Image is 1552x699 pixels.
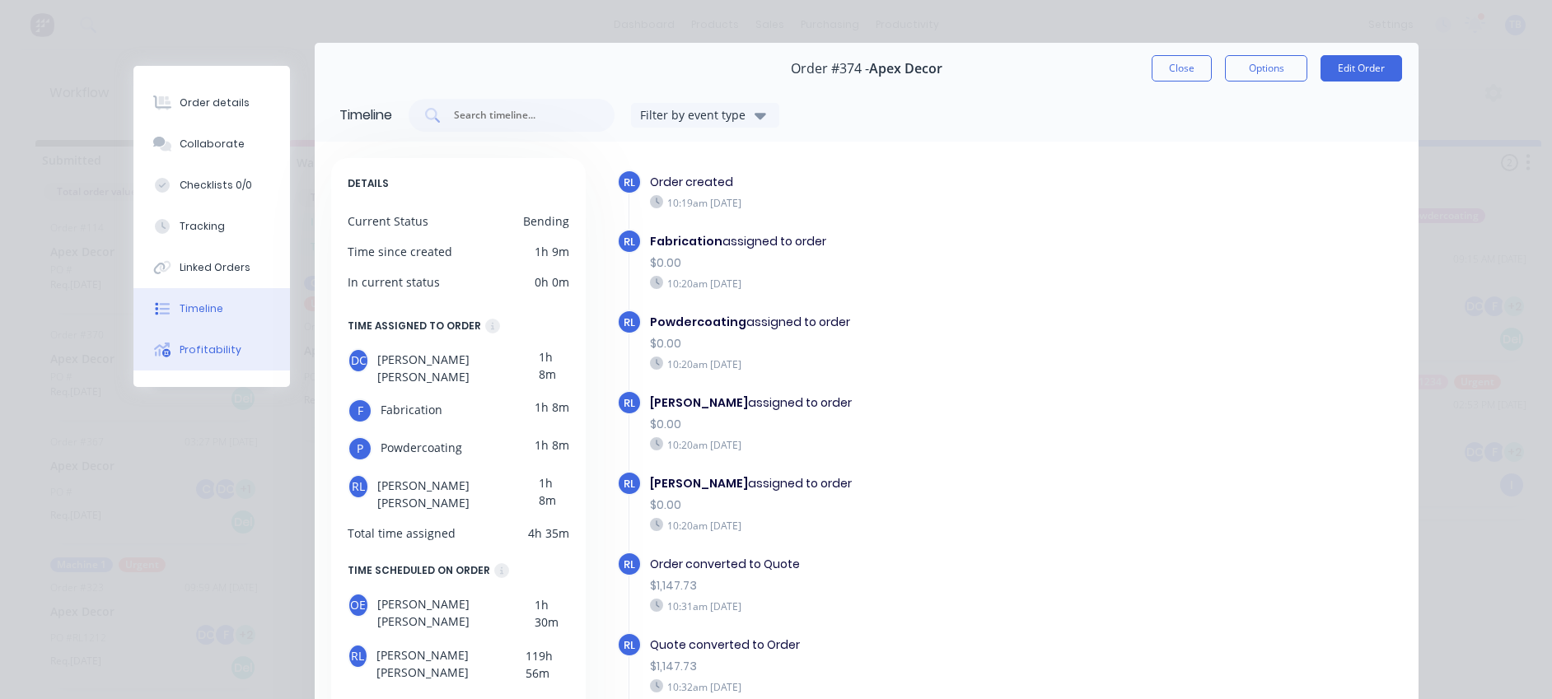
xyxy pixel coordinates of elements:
[535,593,569,631] div: 1h 30m
[348,317,481,335] div: TIME ASSIGNED TO ORDER
[650,276,1134,291] div: 10:20am [DATE]
[650,437,1134,452] div: 10:20am [DATE]
[452,107,589,123] input: Search timeline...
[535,436,569,461] div: 1h 8m
[133,288,290,329] button: Timeline
[650,599,1134,613] div: 10:31am [DATE]
[180,219,225,234] div: Tracking
[133,123,290,165] button: Collaborate
[339,105,392,125] div: Timeline
[650,314,746,330] b: Powdercoating
[650,335,1134,352] div: $0.00
[650,195,1134,210] div: 10:19am [DATE]
[348,562,490,580] div: TIME SCHEDULED ON ORDER
[624,637,635,653] span: RL
[535,273,569,291] div: 0h 0m
[526,644,569,682] div: 119h 56m
[348,474,369,499] div: RL
[791,61,869,77] span: Order #374 -
[133,329,290,370] button: Profitability
[650,174,1134,191] div: Order created
[180,343,241,357] div: Profitability
[650,556,1134,573] div: Order converted to Quote
[348,524,456,542] div: Total time assigned
[348,436,372,461] div: P
[650,679,1134,694] div: 10:32am [DATE]
[180,301,223,316] div: Timeline
[348,175,389,193] span: DETAILS
[528,524,569,542] div: 4h 35m
[535,243,569,260] div: 1h 9m
[650,636,1134,654] div: Quote converted to Order
[1321,55,1402,82] button: Edit Order
[624,557,635,572] span: RL
[869,61,942,77] span: Apex Decor
[376,644,526,682] span: [PERSON_NAME] [PERSON_NAME]
[535,398,569,423] div: 1h 8m
[348,243,452,260] div: Time since created
[348,644,368,669] div: RL
[650,496,1134,514] div: $0.00
[624,175,635,190] span: RL
[650,233,1134,250] div: assigned to order
[631,103,779,128] button: Filter by event type
[539,348,568,385] div: 1h 8m
[133,82,290,123] button: Order details
[650,356,1134,371] div: 10:20am [DATE]
[650,658,1134,675] div: $1,147.73
[348,348,369,373] div: DC
[650,518,1134,533] div: 10:20am [DATE]
[624,395,635,411] span: RL
[650,394,1134,412] div: assigned to order
[624,234,635,249] span: RL
[180,260,250,275] div: Linked Orders
[650,416,1134,433] div: $0.00
[650,233,722,249] b: Fabrication
[180,96,250,110] div: Order details
[377,593,535,631] span: [PERSON_NAME] [PERSON_NAME]
[650,577,1134,594] div: $1,147.73
[133,247,290,288] button: Linked Orders
[650,475,1134,492] div: assigned to order
[180,178,252,193] div: Checklists 0/0
[381,436,462,461] span: Powdercoating
[377,474,539,511] span: [PERSON_NAME] [PERSON_NAME]
[650,394,748,411] b: [PERSON_NAME]
[650,254,1134,272] div: $0.00
[133,165,290,206] button: Checklists 0/0
[348,398,372,423] div: F
[180,137,245,151] div: Collaborate
[640,106,750,123] div: Filter by event type
[650,314,1134,331] div: assigned to order
[348,593,369,617] div: OE
[133,206,290,247] button: Tracking
[624,315,635,330] span: RL
[1225,55,1307,82] button: Options
[1152,55,1212,82] button: Close
[348,273,440,291] div: In current status
[624,476,635,492] span: RL
[381,398,442,423] span: Fabrication
[539,474,568,511] div: 1h 8m
[650,475,748,492] b: [PERSON_NAME]
[348,212,428,230] div: Current Status
[377,348,539,385] span: [PERSON_NAME] [PERSON_NAME]
[523,212,569,230] div: Bending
